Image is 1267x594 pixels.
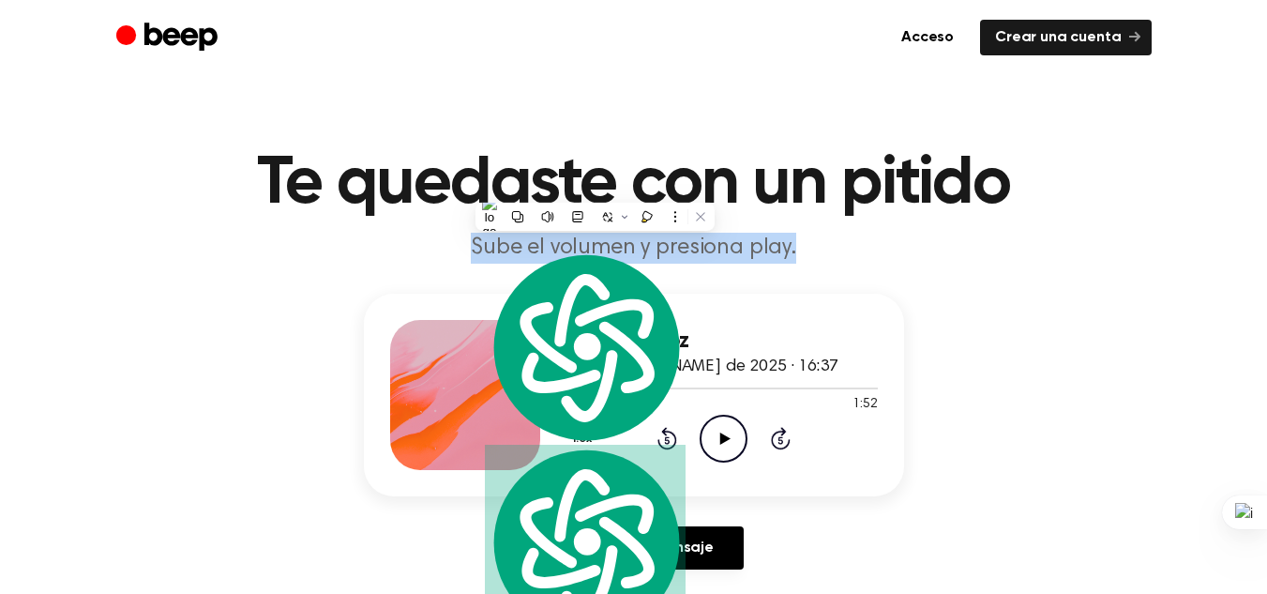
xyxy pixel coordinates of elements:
a: Acceso [886,20,969,55]
a: Crear una cuenta [980,20,1151,55]
font: Crear una cuenta [995,30,1121,45]
a: Bip [116,20,222,56]
img: logo.svg [485,250,686,445]
font: Sube el volumen y presiona play. [471,236,796,259]
font: 30 [PERSON_NAME] de 2025 · 16:37 [570,358,838,375]
font: 1:52 [852,398,877,411]
font: Acceso [901,30,954,45]
font: Te quedaste con un pitido [257,150,1010,218]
